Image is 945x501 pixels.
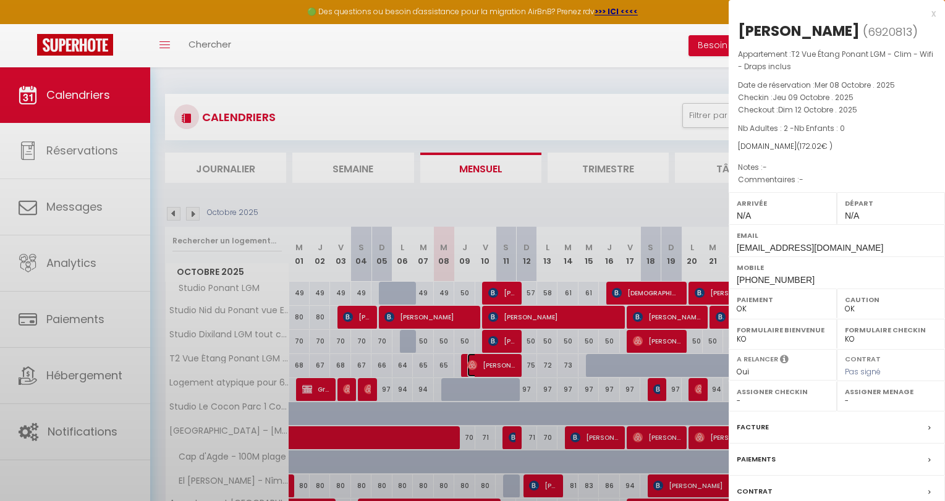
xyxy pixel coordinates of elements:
label: A relancer [737,354,778,364]
span: Mer 08 Octobre . 2025 [815,80,895,90]
label: Contrat [845,354,881,362]
span: 6920813 [868,24,912,40]
p: Commentaires : [738,174,936,186]
label: Caution [845,293,937,306]
span: - [763,162,767,172]
label: Assigner Menage [845,385,937,398]
p: Checkin : [738,91,936,104]
span: Nb Adultes : 2 - [738,123,845,133]
span: Dim 12 Octobre . 2025 [778,104,857,115]
span: [EMAIL_ADDRESS][DOMAIN_NAME] [737,243,883,253]
label: Email [737,229,937,242]
label: Formulaire Bienvenue [737,324,829,336]
span: 172.02 [800,141,821,151]
label: Formulaire Checkin [845,324,937,336]
div: [PERSON_NAME] [738,21,860,41]
p: Checkout : [738,104,936,116]
label: Contrat [737,485,773,498]
div: [DOMAIN_NAME] [738,141,936,153]
span: Pas signé [845,366,881,377]
span: Jeu 09 Octobre . 2025 [773,92,854,103]
p: Notes : [738,161,936,174]
span: [PHONE_NUMBER] [737,275,815,285]
span: N/A [845,211,859,221]
span: T2 Vue Étang Ponant LGM - Clim - Wifi - Draps inclus [738,49,933,72]
label: Départ [845,197,937,209]
label: Paiements [737,453,776,466]
span: ( ) [863,23,918,40]
span: ( € ) [797,141,833,151]
div: x [729,6,936,21]
label: Mobile [737,261,937,274]
span: N/A [737,211,751,221]
label: Arrivée [737,197,829,209]
span: - [799,174,803,185]
p: Date de réservation : [738,79,936,91]
label: Paiement [737,293,829,306]
label: Facture [737,421,769,434]
span: Nb Enfants : 0 [794,123,845,133]
i: Sélectionner OUI si vous souhaiter envoyer les séquences de messages post-checkout [780,354,789,368]
p: Appartement : [738,48,936,73]
label: Assigner Checkin [737,385,829,398]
